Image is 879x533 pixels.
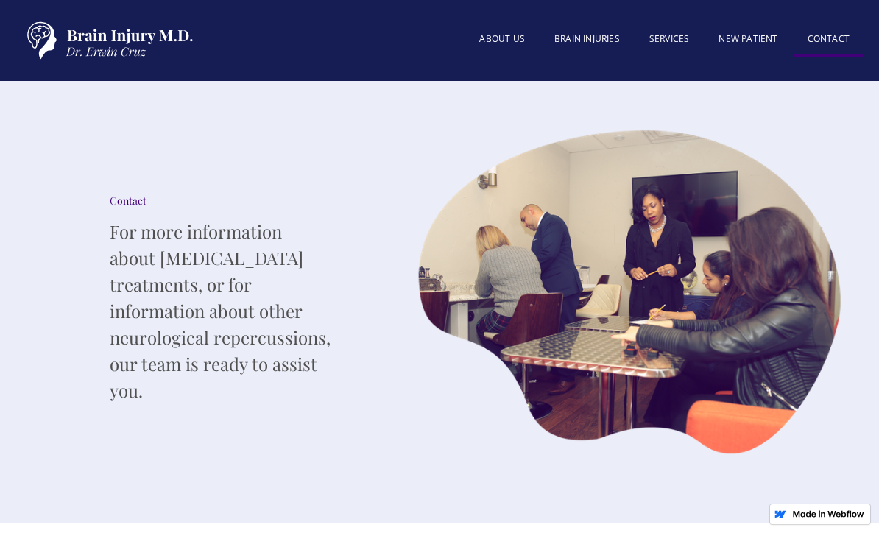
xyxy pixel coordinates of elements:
a: New patient [704,24,792,54]
div: Contact [110,194,331,208]
a: BRAIN INJURIES [540,24,635,54]
a: Contact [793,24,864,57]
a: About US [465,24,540,54]
p: For more information about [MEDICAL_DATA] treatments, or for information about other neurological... [110,218,331,403]
img: Made in Webflow [792,510,864,518]
a: SERVICES [635,24,705,54]
a: home [15,15,199,66]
